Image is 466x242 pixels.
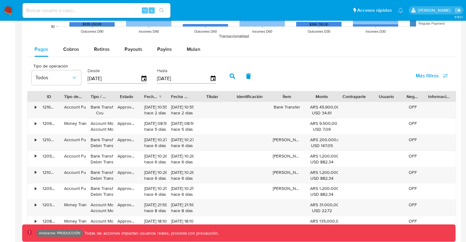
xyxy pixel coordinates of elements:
p: lucio.romano@mercadolibre.com [418,7,453,13]
p: Ambiente: PRODUCCIÓN [39,232,80,234]
p: Todas las acciones impactan usuarios reales, proceda con precaución. [83,230,219,236]
span: Accesos rápidos [357,7,392,14]
input: Buscar usuario o caso... [22,6,170,14]
span: s [151,7,153,13]
span: 3.150.1 [454,14,463,19]
a: Notificaciones [398,8,403,13]
span: ⌥ [142,7,147,13]
button: search-icon [155,6,168,15]
a: Salir [455,7,461,14]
